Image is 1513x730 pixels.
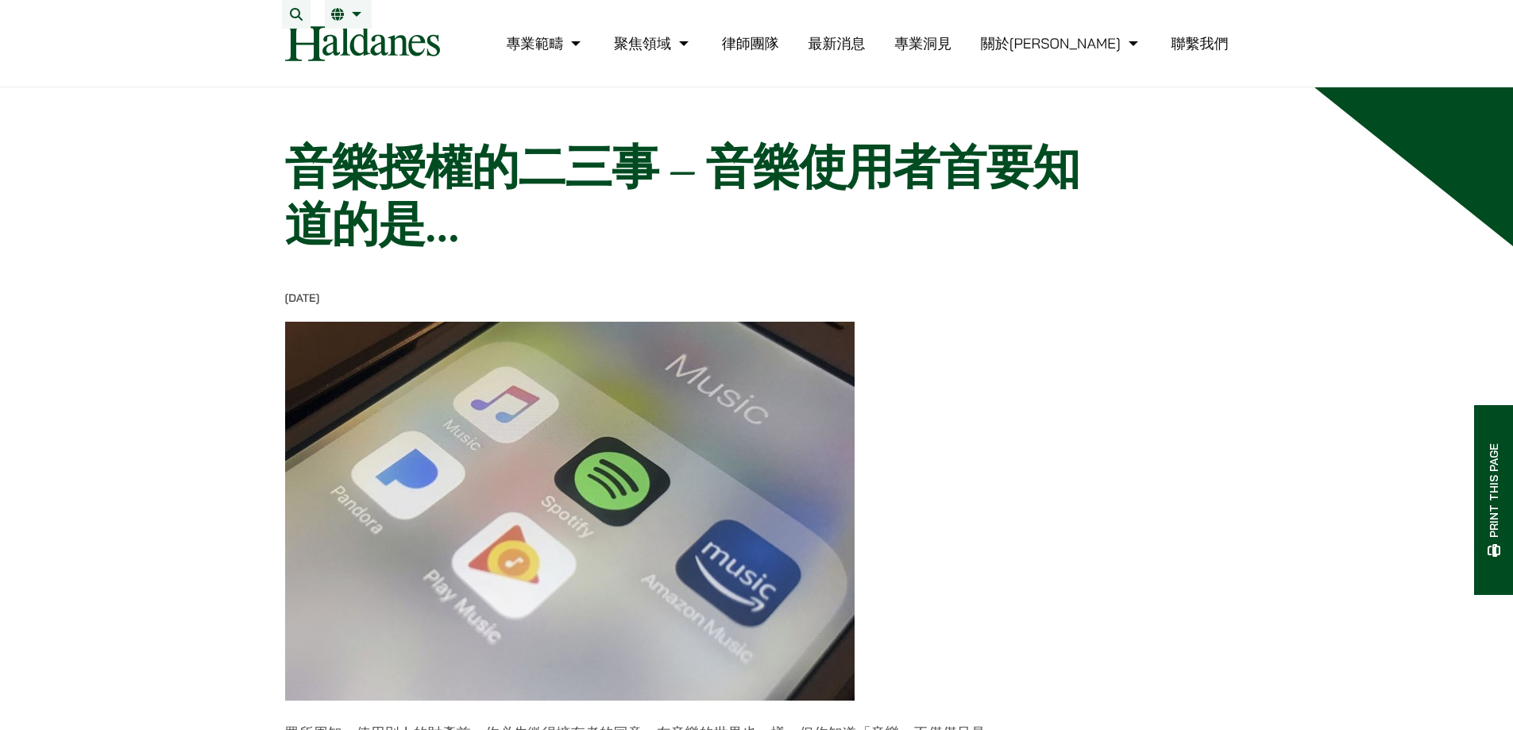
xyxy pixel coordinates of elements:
a: 律師團隊 [722,34,779,52]
time: [DATE] [285,291,320,305]
h1: 音樂授權的二三事 – 音樂使用者首要知道的是… [285,138,1110,253]
a: 專業範疇 [506,34,585,52]
a: 聯繫我們 [1171,34,1229,52]
a: 聚焦領域 [614,34,693,52]
a: 繁 [331,8,365,21]
img: Logo of Haldanes [285,25,440,61]
a: 最新消息 [808,34,865,52]
a: 關於何敦 [981,34,1142,52]
a: 專業洞見 [894,34,951,52]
